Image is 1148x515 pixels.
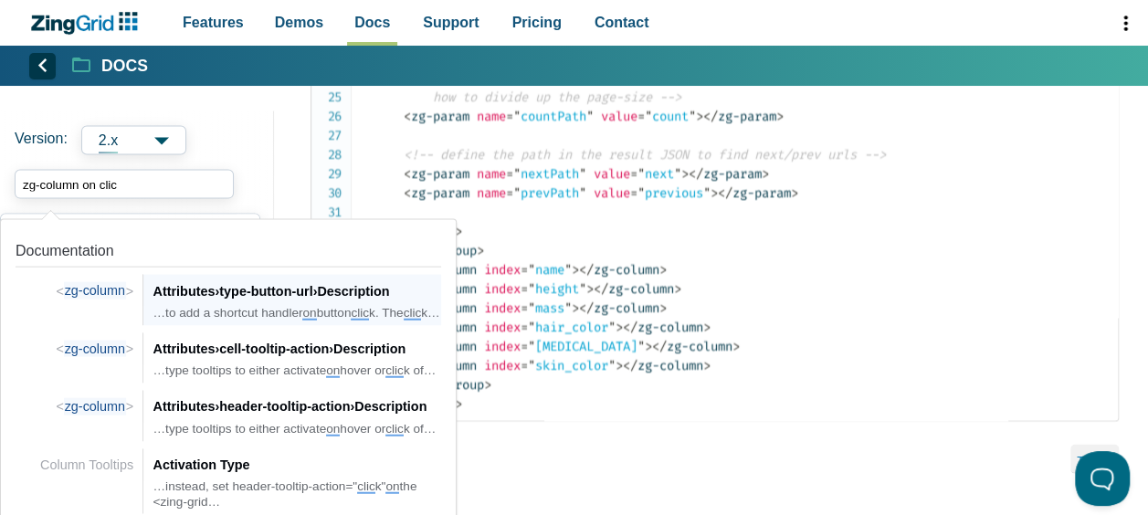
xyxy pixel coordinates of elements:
[302,306,316,321] span: on
[506,186,586,202] span: prevPath
[404,148,886,163] span: <!-- define the path in the result JSON to find next/prev urls -->
[8,442,448,515] a: Link to the result
[521,263,528,279] span: =
[153,280,441,302] div: Attributes type-button-url Description
[637,110,696,125] span: count
[732,340,740,355] span: >
[484,321,521,336] span: index
[637,167,645,183] span: "
[513,186,521,202] span: "
[506,110,594,125] span: countPath
[101,58,148,75] strong: Docs
[8,326,448,384] a: Link to the result
[659,301,667,317] span: >
[521,340,645,355] span: [MEDICAL_DATA]
[64,398,126,415] span: zg-column
[528,301,535,317] span: "
[215,284,219,299] span: ›
[15,126,68,155] span: Version:
[477,244,484,259] span: >
[579,282,586,298] span: "
[681,167,689,183] span: >
[506,186,513,202] span: =
[153,395,441,417] div: Attributes header-tooltip-action Description
[351,306,369,321] span: clic
[57,398,134,415] span: < >
[645,110,652,125] span: "
[455,225,462,240] span: >
[484,301,521,317] span: index
[329,342,333,356] span: ›
[579,301,659,317] span: zg-column
[630,186,637,202] span: =
[484,340,521,355] span: index
[659,263,667,279] span: >
[404,110,411,125] span: <
[15,170,234,199] input: search input
[579,263,594,279] span: </
[404,186,469,202] span: zg-param
[506,167,586,183] span: nextPath
[455,397,462,413] span: >
[521,340,528,355] span: =
[521,321,528,336] span: =
[608,321,616,336] span: "
[484,359,521,374] span: index
[484,282,521,298] span: index
[572,301,579,317] span: >
[313,284,318,299] span: ›
[572,263,579,279] span: >
[630,167,637,183] span: =
[521,301,572,317] span: mass
[354,10,390,35] span: Docs
[404,167,469,183] span: zg-param
[586,110,594,125] span: "
[350,399,354,414] span: ›
[385,479,399,494] span: on
[652,340,732,355] span: zg-column
[72,55,148,77] a: Docs
[513,110,521,125] span: "
[326,422,340,436] span: on
[521,282,586,298] span: height
[689,167,762,183] span: zg-param
[623,321,637,336] span: </
[637,186,645,202] span: "
[689,110,696,125] span: "
[153,338,441,360] div: Attributes cell-tooltip-action Description
[703,186,711,202] span: "
[521,359,616,374] span: skin_color
[8,227,448,326] a: Link to the result
[57,341,134,358] span: < >
[64,282,126,300] span: zg-column
[404,110,469,125] span: zg-param
[484,378,491,394] span: >
[477,167,506,183] span: name
[579,301,594,317] span: </
[506,167,513,183] span: =
[275,10,323,35] span: Demos
[29,12,147,35] a: ZingChart Logo. Click to return to the homepage
[594,282,608,298] span: </
[711,186,718,202] span: >
[357,479,375,494] span: clic
[674,282,681,298] span: >
[215,399,219,414] span: ›
[579,167,586,183] span: "
[564,263,572,279] span: "
[15,126,259,155] label: Versions
[616,359,623,374] span: >
[57,282,134,300] span: < >
[404,167,411,183] span: <
[484,263,521,279] span: index
[528,340,535,355] span: "
[360,71,864,106] span: <!-- Need to tell ZG how many records were returned so it knows how to divide up the page-size -->
[564,301,572,317] span: "
[64,341,126,358] span: zg-column
[630,167,681,183] span: next
[215,342,219,356] span: ›
[718,186,791,202] span: zg-param
[594,282,674,298] span: zg-column
[718,186,732,202] span: </
[696,110,703,125] span: >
